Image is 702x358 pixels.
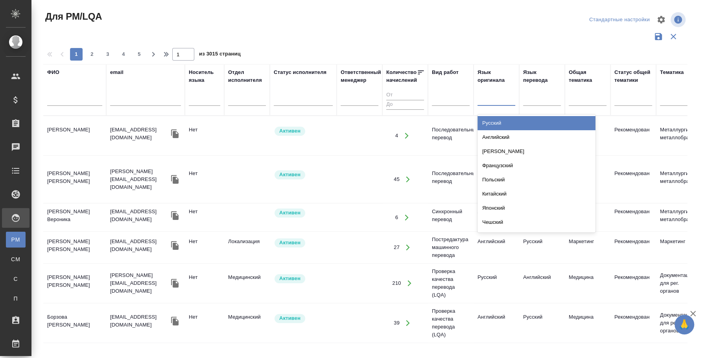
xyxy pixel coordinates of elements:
div: Общая тематика [569,68,606,84]
td: Рекомендован [610,269,656,297]
div: Рядовой исполнитель: назначай с учетом рейтинга [274,170,333,180]
span: С [10,275,22,283]
td: Локализация [224,234,270,261]
td: Последовательный перевод [428,166,474,193]
div: Язык перевода [523,68,561,84]
div: ФИО [47,68,59,76]
div: 39 [394,319,400,327]
td: Нет [185,269,224,297]
div: Английский [477,130,595,144]
td: Английский [474,204,519,231]
td: Нет [185,166,224,193]
td: Рекомендован [610,234,656,261]
td: Маркетинг [565,234,610,261]
td: Постредактура машинного перевода [428,232,474,263]
td: Английский [519,269,565,297]
p: [EMAIL_ADDRESS][DOMAIN_NAME] [110,313,169,329]
td: Русский [519,234,565,261]
div: 27 [394,244,400,251]
div: 4 [395,132,398,140]
td: Китайский [474,166,519,193]
div: Польский [477,173,595,187]
button: 4 [117,48,130,61]
p: Активен [279,171,300,179]
td: Медицина [565,309,610,337]
div: Рядовой исполнитель: назначай с учетом рейтинга [274,313,333,324]
button: Сбросить фильтры [666,29,681,44]
span: Посмотреть информацию [671,12,687,27]
td: Китайский [474,122,519,149]
div: Статус исполнителя [274,68,326,76]
td: Документация для рег. органов [656,307,702,339]
a: П [6,291,26,306]
td: Проверка качества перевода (LQA) [428,303,474,343]
div: Французский [477,159,595,173]
td: Металлургия и металлобработка [656,122,702,149]
span: П [10,295,22,303]
button: Скопировать [169,240,181,251]
button: Скопировать [169,210,181,221]
td: Рекомендован [610,309,656,337]
a: PM [6,232,26,247]
span: CM [10,255,22,263]
div: Язык оригинала [477,68,515,84]
div: Китайский [477,187,595,201]
button: 5 [133,48,146,61]
td: Медицинский [224,269,270,297]
div: Тематика [660,68,684,76]
td: Проверка качества перевода (LQA) [428,264,474,303]
span: из 3015 страниц [199,49,241,61]
td: Синхронный перевод [428,204,474,231]
td: Медицинский [224,309,270,337]
div: Рядовой исполнитель: назначай с учетом рейтинга [274,126,333,137]
a: CM [6,251,26,267]
div: Рядовой исполнитель: назначай с учетом рейтинга [274,208,333,218]
p: [EMAIL_ADDRESS][DOMAIN_NAME] [110,126,169,142]
span: 4 [117,50,130,58]
div: email [110,68,123,76]
span: PM [10,236,22,244]
button: 2 [86,48,98,61]
span: Настроить таблицу [652,10,671,29]
td: Английский [474,309,519,337]
p: Активен [279,127,300,135]
div: 6 [395,214,398,221]
button: Открыть работы [398,128,415,144]
td: Последовательный перевод [428,122,474,149]
span: Для PM/LQA [43,10,102,23]
td: Русский [474,269,519,297]
a: С [6,271,26,287]
td: Русский [519,309,565,337]
td: Маркетинг [656,234,702,261]
button: Скопировать [169,128,181,140]
td: Английский [474,234,519,261]
div: Русский [477,116,595,130]
td: Рекомендован [610,122,656,149]
div: 45 [394,175,400,183]
td: [PERSON_NAME] [PERSON_NAME] [43,166,106,193]
p: [PERSON_NAME][EMAIL_ADDRESS][DOMAIN_NAME] [110,271,169,295]
p: Активен [279,209,300,217]
td: [PERSON_NAME] [PERSON_NAME] [43,269,106,297]
button: Открыть работы [400,172,416,188]
td: Рекомендован [610,166,656,193]
div: 210 [392,279,401,287]
button: Открыть работы [400,315,416,331]
span: 🙏 [678,316,691,333]
div: Японский [477,201,595,215]
div: Ответственный менеджер [341,68,381,84]
div: Рядовой исполнитель: назначай с учетом рейтинга [274,238,333,248]
input: От [386,90,424,100]
div: Статус общей тематики [614,68,652,84]
button: Скопировать [169,277,181,289]
td: [PERSON_NAME] [PERSON_NAME] [43,234,106,261]
td: Нет [185,234,224,261]
td: Борзова [PERSON_NAME] [43,309,106,337]
td: Нет [185,309,224,337]
span: 3 [101,50,114,58]
div: Рядовой исполнитель: назначай с учетом рейтинга [274,273,333,284]
span: 2 [86,50,98,58]
div: Сербский [477,229,595,244]
button: Открыть работы [398,209,415,225]
div: Отдел исполнителя [228,68,266,84]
